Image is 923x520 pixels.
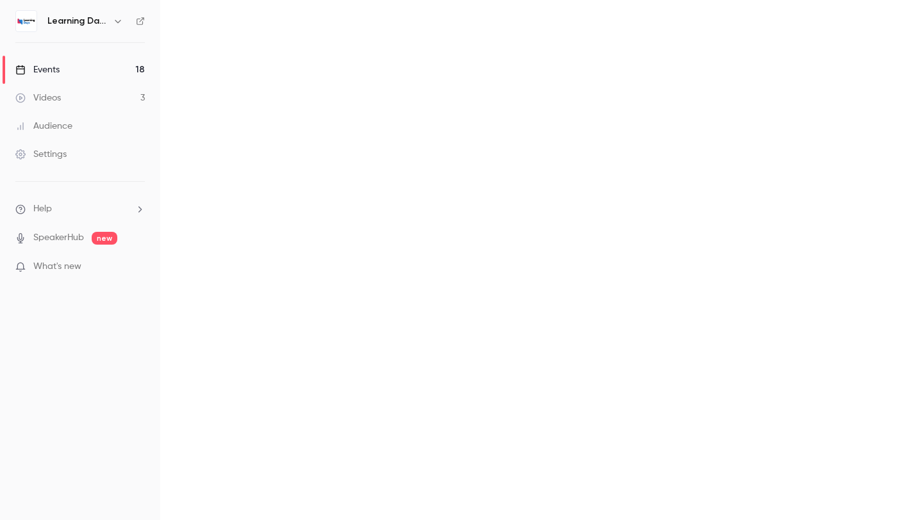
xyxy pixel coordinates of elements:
[15,148,67,161] div: Settings
[33,202,52,216] span: Help
[15,120,72,133] div: Audience
[16,11,37,31] img: Learning Days
[15,202,145,216] li: help-dropdown-opener
[15,92,61,104] div: Videos
[33,260,81,273] span: What's new
[15,63,60,76] div: Events
[92,232,117,245] span: new
[33,231,84,245] a: SpeakerHub
[47,15,108,28] h6: Learning Days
